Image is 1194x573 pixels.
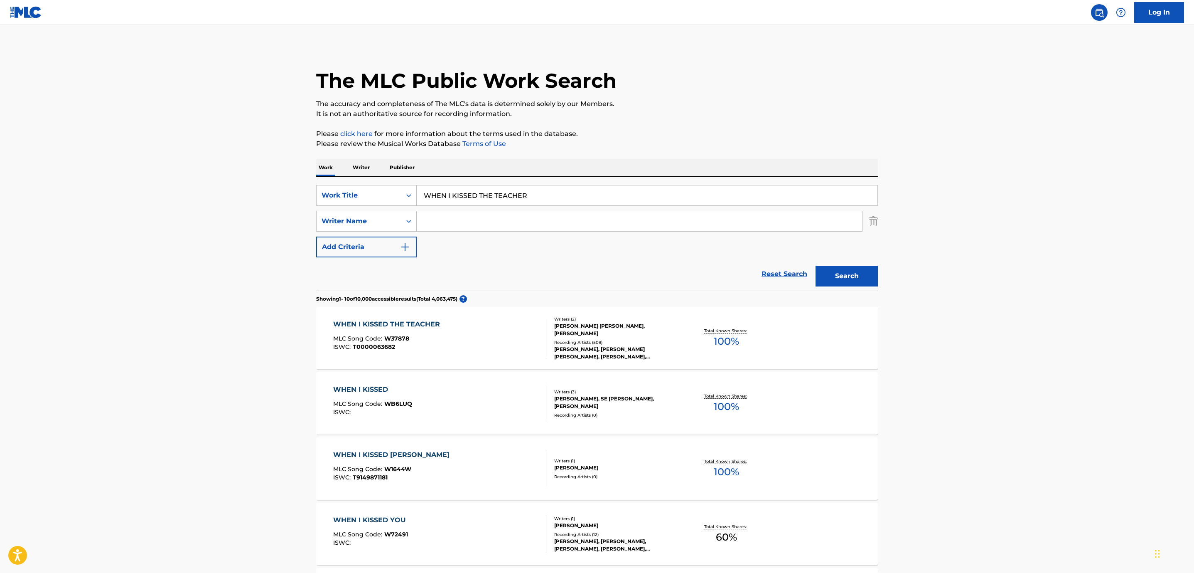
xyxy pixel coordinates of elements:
[1116,7,1126,17] img: help
[333,385,412,395] div: WHEN I KISSED
[350,159,372,176] p: Writer
[816,266,878,286] button: Search
[869,211,878,232] img: Delete Criterion
[10,6,42,18] img: MLC Logo
[1094,7,1104,17] img: search
[704,458,749,464] p: Total Known Shares:
[316,295,457,303] p: Showing 1 - 10 of 10,000 accessible results (Total 4,063,475 )
[554,339,680,346] div: Recording Artists ( 509 )
[333,335,384,342] span: MLC Song Code :
[333,343,353,351] span: ISWC :
[340,130,373,138] a: click here
[316,503,878,565] a: WHEN I KISSED YOUMLC Song Code:W72491ISWC:Writers (1)[PERSON_NAME]Recording Artists (12)[PERSON_N...
[1155,541,1160,566] div: Drag
[554,322,680,337] div: [PERSON_NAME] [PERSON_NAME], [PERSON_NAME]
[1152,533,1194,573] iframe: Chat Widget
[316,139,878,149] p: Please review the Musical Works Database
[316,372,878,435] a: WHEN I KISSEDMLC Song Code:WB6LUQISWC:Writers (3)[PERSON_NAME], SE [PERSON_NAME], [PERSON_NAME]Re...
[384,465,411,473] span: W1644W
[316,68,617,93] h1: The MLC Public Work Search
[554,522,680,529] div: [PERSON_NAME]
[322,216,396,226] div: Writer Name
[1134,2,1184,23] a: Log In
[333,400,384,408] span: MLC Song Code :
[333,531,384,538] span: MLC Song Code :
[316,129,878,139] p: Please for more information about the terms used in the database.
[554,346,680,361] div: [PERSON_NAME], [PERSON_NAME] [PERSON_NAME], [PERSON_NAME], [PERSON_NAME], [PERSON_NAME], [PERSON_...
[554,316,680,322] div: Writers ( 2 )
[384,335,409,342] span: W37878
[554,464,680,472] div: [PERSON_NAME]
[716,530,737,545] span: 60 %
[554,395,680,410] div: [PERSON_NAME], SE [PERSON_NAME], [PERSON_NAME]
[333,319,444,329] div: WHEN I KISSED THE TEACHER
[316,237,417,257] button: Add Criteria
[704,524,749,530] p: Total Known Shares:
[459,295,467,303] span: ?
[316,437,878,500] a: WHEN I KISSED [PERSON_NAME]MLC Song Code:W1644WISWC:T9149871181Writers (1)[PERSON_NAME]Recording ...
[714,334,739,349] span: 100 %
[333,465,384,473] span: MLC Song Code :
[461,140,506,148] a: Terms of Use
[1113,4,1129,21] div: Help
[554,412,680,418] div: Recording Artists ( 0 )
[554,474,680,480] div: Recording Artists ( 0 )
[316,185,878,291] form: Search Form
[554,538,680,553] div: [PERSON_NAME], [PERSON_NAME], [PERSON_NAME], [PERSON_NAME], [PERSON_NAME]
[554,516,680,522] div: Writers ( 1 )
[714,399,739,414] span: 100 %
[554,389,680,395] div: Writers ( 3 )
[714,464,739,479] span: 100 %
[333,539,353,546] span: ISWC :
[384,531,408,538] span: W72491
[316,307,878,369] a: WHEN I KISSED THE TEACHERMLC Song Code:W37878ISWC:T0000063682Writers (2)[PERSON_NAME] [PERSON_NAM...
[316,159,335,176] p: Work
[554,531,680,538] div: Recording Artists ( 12 )
[333,474,353,481] span: ISWC :
[757,265,811,283] a: Reset Search
[400,242,410,252] img: 9d2ae6d4665cec9f34b9.svg
[333,408,353,416] span: ISWC :
[704,393,749,399] p: Total Known Shares:
[1091,4,1108,21] a: Public Search
[316,109,878,119] p: It is not an authoritative source for recording information.
[333,515,410,525] div: WHEN I KISSED YOU
[704,328,749,334] p: Total Known Shares:
[387,159,417,176] p: Publisher
[353,343,395,351] span: T0000063682
[333,450,454,460] div: WHEN I KISSED [PERSON_NAME]
[316,99,878,109] p: The accuracy and completeness of The MLC's data is determined solely by our Members.
[384,400,412,408] span: WB6LUQ
[353,474,388,481] span: T9149871181
[554,458,680,464] div: Writers ( 1 )
[322,190,396,200] div: Work Title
